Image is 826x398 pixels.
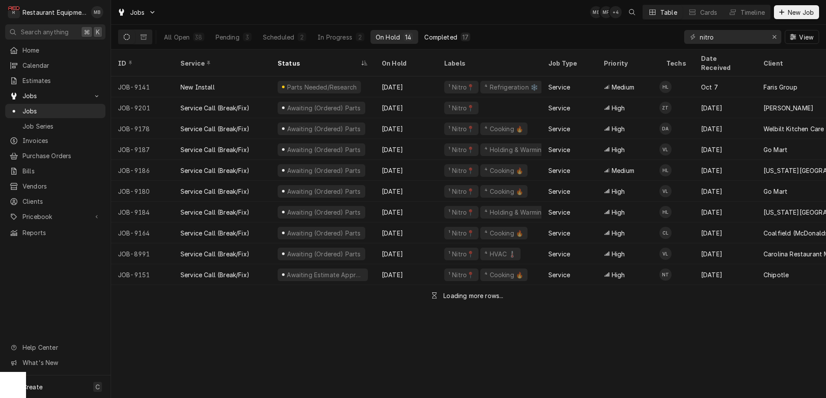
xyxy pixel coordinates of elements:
span: Job Series [23,122,101,131]
div: ⁴ Cooking 🔥 [484,124,524,133]
div: [DATE] [694,243,757,264]
button: Erase input [767,30,781,44]
div: Service [548,229,570,238]
div: Service [548,249,570,259]
div: Service [548,124,570,133]
div: JOB-9187 [111,139,174,160]
div: Loading more rows... [443,291,503,300]
div: Awaiting (Ordered) Parts [286,166,361,175]
div: ¹ Nitro📍 [448,229,475,238]
div: Labels [444,59,534,68]
div: Chipotle [764,270,789,279]
div: ¹ Nitro📍 [448,103,475,113]
div: [DATE] [694,160,757,181]
div: ID [118,59,165,68]
a: Job Series [5,119,105,133]
div: Service Call (Break/Fix) [180,103,249,113]
div: [DATE] [694,181,757,202]
a: Jobs [5,104,105,118]
div: ¹ Nitro📍 [448,187,475,196]
button: Open search [625,5,639,19]
div: JOB-9164 [111,222,174,243]
div: [PERSON_NAME] [764,103,813,113]
span: Search anything [21,27,69,36]
div: [DATE] [375,97,437,118]
button: Search anything⌘K [5,24,105,40]
span: Medium [612,83,634,92]
div: Cole Livingston's Avatar [659,227,672,239]
button: New Job [774,5,819,19]
div: Service [548,187,570,196]
div: VL [659,248,672,260]
a: Bills [5,164,105,178]
div: Service Call (Break/Fix) [180,249,249,259]
button: View [785,30,819,44]
div: Service [548,208,570,217]
div: Restaurant Equipment Diagnostics [23,8,86,17]
div: Timeline [741,8,765,17]
div: Huston Lewis's Avatar [659,81,672,93]
div: HL [659,206,672,218]
div: MB [91,6,103,18]
div: Awaiting Estimate Approval [286,270,364,279]
span: What's New [23,358,100,367]
div: 17 [462,33,469,42]
div: [DATE] [694,202,757,222]
span: Invoices [23,136,101,145]
span: High [612,124,625,133]
div: [DATE] [375,243,437,264]
div: HL [659,164,672,176]
div: [DATE] [375,202,437,222]
div: [DATE] [375,139,437,160]
div: Go Mart [764,145,787,154]
div: Huston Lewis's Avatar [659,164,672,176]
div: ¹ Nitro📍 [448,270,475,279]
div: ¹ Nitro📍 [448,166,475,175]
a: Go to Jobs [5,89,105,103]
div: Awaiting (Ordered) Parts [286,208,361,217]
div: ⁴ HVAC 🌡️ [484,249,517,259]
div: CL [659,227,672,239]
span: Calendar [23,61,101,70]
div: Restaurant Equipment Diagnostics's Avatar [8,6,20,18]
a: Invoices [5,133,105,148]
div: Service [548,270,570,279]
span: New Job [786,8,816,17]
div: 2 [299,33,305,42]
span: High [612,145,625,154]
div: Service Call (Break/Fix) [180,124,249,133]
div: All Open [164,33,190,42]
div: Service [548,166,570,175]
div: Priority [604,59,651,68]
div: Cards [700,8,718,17]
div: Awaiting (Ordered) Parts [286,229,361,238]
div: ⁴ Holding & Warming ♨️ [484,208,555,217]
span: High [612,249,625,259]
span: Bills [23,166,101,176]
div: 3 [245,33,250,42]
span: Medium [612,166,634,175]
a: Vendors [5,179,105,193]
div: Pending [216,33,239,42]
div: [DATE] [375,76,437,97]
div: Van Lucas's Avatar [659,248,672,260]
div: [DATE] [375,181,437,202]
span: Help Center [23,343,100,352]
div: Awaiting (Ordered) Parts [286,103,361,113]
span: C [95,382,100,391]
a: Go to Help Center [5,340,105,355]
div: Service Call (Break/Fix) [180,187,249,196]
div: JOB-9178 [111,118,174,139]
div: ⁴ Refrigeration ❄️ [484,83,539,92]
div: ZT [659,102,672,114]
div: NT [659,269,672,281]
div: DA [659,123,672,135]
div: 14 [405,33,411,42]
div: JOB-8991 [111,243,174,264]
div: Service [548,103,570,113]
div: [DATE] [694,118,757,139]
a: Calendar [5,58,105,73]
div: JOB-9186 [111,160,174,181]
a: Home [5,43,105,57]
div: In Progress [318,33,352,42]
